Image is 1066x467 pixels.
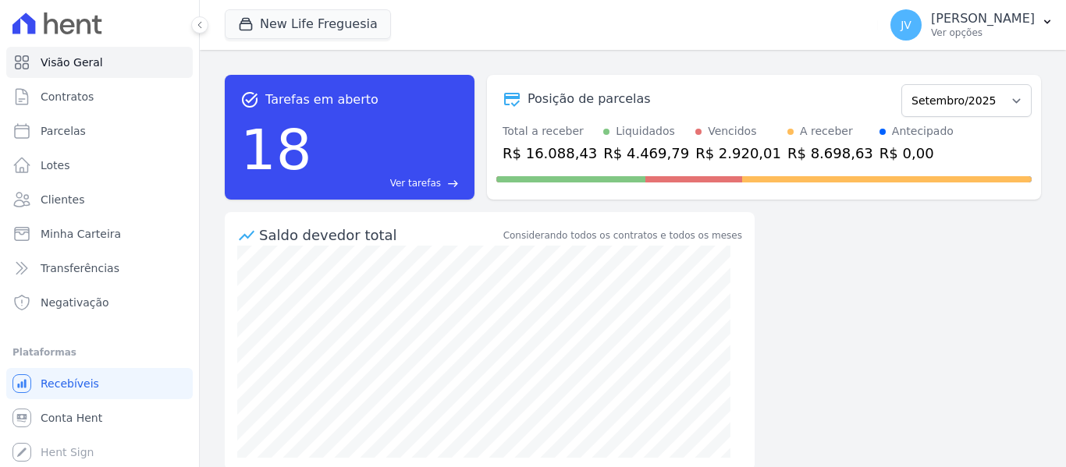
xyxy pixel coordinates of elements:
[878,3,1066,47] button: JV [PERSON_NAME] Ver opções
[616,123,675,140] div: Liquidados
[6,253,193,284] a: Transferências
[390,176,441,190] span: Ver tarefas
[41,226,121,242] span: Minha Carteira
[503,143,597,164] div: R$ 16.088,43
[503,228,742,242] div: Considerando todos os contratos e todos os meses
[41,89,94,104] span: Contratos
[931,11,1035,27] p: [PERSON_NAME]
[931,27,1035,39] p: Ver opções
[12,343,187,362] div: Plataformas
[6,368,193,399] a: Recebíveis
[6,150,193,181] a: Lotes
[708,123,756,140] div: Vencidos
[265,90,378,109] span: Tarefas em aberto
[787,143,873,164] div: R$ 8.698,63
[901,19,911,30] span: JV
[503,123,597,140] div: Total a receber
[41,123,86,139] span: Parcelas
[695,143,781,164] div: R$ 2.920,01
[41,376,99,391] span: Recebíveis
[6,287,193,318] a: Negativação
[6,47,193,78] a: Visão Geral
[240,90,259,109] span: task_alt
[6,81,193,112] a: Contratos
[6,184,193,215] a: Clientes
[41,192,84,207] span: Clientes
[6,402,193,433] a: Conta Hent
[800,123,853,140] div: A receber
[41,260,119,276] span: Transferências
[603,143,689,164] div: R$ 4.469,79
[318,176,459,190] a: Ver tarefas east
[447,178,459,189] span: east
[41,295,109,310] span: Negativação
[41,55,103,70] span: Visão Geral
[6,218,193,249] a: Minha Carteira
[6,115,193,147] a: Parcelas
[41,157,70,173] span: Lotes
[892,123,954,140] div: Antecipado
[225,9,391,39] button: New Life Freguesia
[528,90,651,108] div: Posição de parcelas
[41,410,102,426] span: Conta Hent
[879,143,954,164] div: R$ 0,00
[240,109,312,190] div: 18
[259,225,500,246] div: Saldo devedor total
